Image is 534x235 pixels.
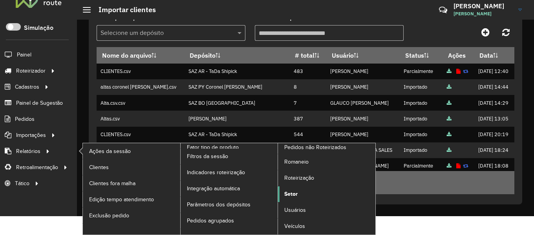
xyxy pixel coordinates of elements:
[83,191,180,207] a: Edição tempo atendimento
[400,95,443,111] td: Importado
[326,95,400,111] td: GLAUCO [PERSON_NAME]
[83,175,180,191] a: Clientes fora malha
[187,152,228,160] span: Filtros da sessão
[456,68,461,75] a: Exibir log de erros
[326,64,400,79] td: [PERSON_NAME]
[16,147,40,155] span: Relatórios
[97,111,184,126] td: Altas.csv
[181,143,376,234] a: Pedidos não Roteirizados
[16,131,46,139] span: Importações
[97,64,184,79] td: CLIENTES.csv
[89,211,129,220] span: Exclusão pedido
[290,47,326,64] th: # total
[400,47,443,64] th: Status
[16,67,46,75] span: Roteirizador
[15,179,29,188] span: Tático
[400,79,443,95] td: Importado
[474,47,514,64] th: Data
[474,158,514,174] td: [DATE] 18:08
[97,142,184,158] td: altas.csv
[474,127,514,142] td: [DATE] 20:19
[184,64,290,79] td: SAZ AR - TaDa Shipick
[97,79,184,95] td: altas coronel [PERSON_NAME].csv
[447,131,452,138] a: Arquivo completo
[474,142,514,158] td: [DATE] 18:24
[326,111,400,126] td: [PERSON_NAME]
[187,200,251,209] span: Parâmetros dos depósitos
[16,99,63,107] span: Painel de Sugestão
[447,147,452,153] a: Arquivo completo
[290,111,326,126] td: 387
[400,64,443,79] td: Parcialmente
[184,111,290,126] td: [PERSON_NAME]
[181,197,278,213] a: Parâmetros dos depósitos
[463,162,468,169] a: Reimportar
[290,127,326,142] td: 544
[97,95,184,111] td: Alta.csv.csv
[16,163,58,171] span: Retroalimentação
[400,142,443,158] td: Importado
[83,208,180,223] a: Exclusão pedido
[284,143,346,151] span: Pedidos não Roteirizados
[184,142,290,158] td: SAZ AR Cordoba
[290,64,326,79] td: 483
[181,181,278,197] a: Integração automática
[474,95,514,111] td: [DATE] 14:29
[474,64,514,79] td: [DATE] 12:40
[187,168,245,177] span: Indicadores roteirização
[454,2,512,10] h3: [PERSON_NAME]
[24,23,53,33] label: Simulação
[181,165,278,180] a: Indicadores roteirização
[454,10,512,17] span: [PERSON_NAME]
[290,142,326,158] td: 7
[400,127,443,142] td: Importado
[278,186,375,202] a: Setor
[181,149,278,164] a: Filtros da sessão
[400,158,443,174] td: Parcialmente
[184,95,290,111] td: SAZ BO [GEOGRAPHIC_DATA]
[83,143,180,159] a: Ações da sessão
[447,115,452,122] a: Arquivo completo
[447,84,452,90] a: Arquivo completo
[447,162,452,169] a: Arquivo completo
[184,47,290,64] th: Depósito
[89,147,131,155] span: Ações da sessão
[89,179,135,188] span: Clientes fora malha
[326,142,400,158] td: NATHALIA DA COSTA SALES
[326,127,400,142] td: [PERSON_NAME]
[97,47,184,64] th: Nome do arquivo
[474,111,514,126] td: [DATE] 13:05
[290,95,326,111] td: 7
[184,79,290,95] td: SAZ PY Coronel [PERSON_NAME]
[278,154,375,170] a: Romaneio
[278,202,375,218] a: Usuários
[326,47,400,64] th: Usuário
[463,68,468,75] a: Reimportar
[187,184,240,193] span: Integração automática
[284,206,306,214] span: Usuários
[456,162,461,169] a: Exibir log de erros
[326,79,400,95] td: [PERSON_NAME]
[89,195,154,204] span: Edição tempo atendimento
[184,127,290,142] td: SAZ AR - TaDa Shipick
[17,51,31,59] span: Painel
[284,158,309,166] span: Romaneio
[91,5,156,14] h2: Importar clientes
[443,47,474,64] th: Ações
[83,159,180,175] a: Clientes
[474,79,514,95] td: [DATE] 14:44
[89,163,109,171] span: Clientes
[15,115,35,123] span: Pedidos
[97,127,184,142] td: CLIENTES.csv
[447,100,452,106] a: Arquivo completo
[284,174,314,182] span: Roteirização
[435,2,452,18] a: Contato Rápido
[15,83,39,91] span: Cadastros
[290,79,326,95] td: 8
[447,68,452,75] a: Arquivo completo
[284,190,298,198] span: Setor
[187,143,239,151] span: Fator tipo de produto
[83,143,278,234] a: Fator tipo de produto
[278,170,375,186] a: Roteirização
[400,111,443,126] td: Importado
